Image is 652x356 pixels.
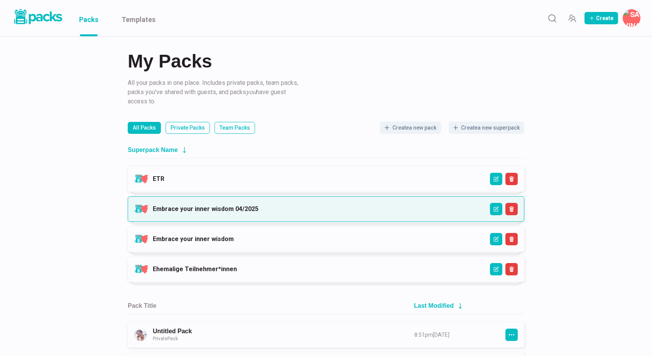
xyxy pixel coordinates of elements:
button: Edit [490,263,502,275]
button: Delete Superpack [505,173,518,185]
h2: Pack Title [128,302,156,309]
button: Search [544,10,560,26]
button: Edit [490,173,502,185]
h2: Last Modified [414,302,454,309]
button: Createa new pack [380,121,441,134]
button: Edit [490,203,502,215]
button: Createa new superpack [449,121,524,134]
p: All your packs in one place. Includes private packs, team packs, packs you've shared with guests,... [128,78,301,106]
button: Edit [490,233,502,245]
h2: Superpack Name [128,146,178,154]
p: All Packs [133,124,156,132]
button: Savina Tilmann [623,9,640,27]
button: Delete Superpack [505,233,518,245]
p: Team Packs [220,124,250,132]
a: Packs logo [12,8,64,29]
h2: My Packs [128,52,524,71]
button: Delete Superpack [505,203,518,215]
button: Manage Team Invites [564,10,580,26]
img: Packs logo [12,8,64,26]
p: Private Packs [171,124,205,132]
button: Delete Superpack [505,263,518,275]
button: Create Pack [584,12,618,24]
i: you [246,88,256,96]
